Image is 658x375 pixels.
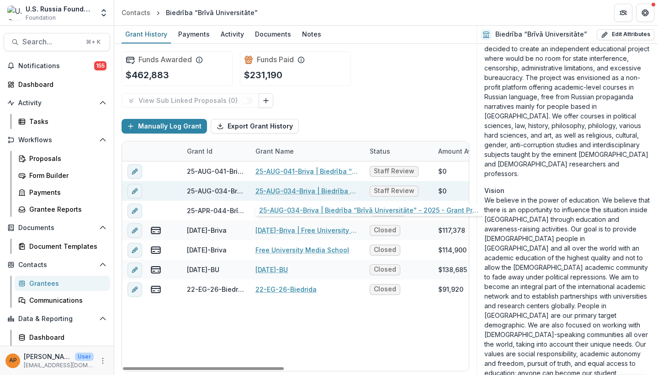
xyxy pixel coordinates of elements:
button: view-payments [150,245,161,256]
button: More [97,355,108,366]
span: Workflows [18,136,96,144]
div: Tasks [29,117,103,126]
div: Status [364,141,433,161]
h2: Funds Paid [257,55,294,64]
div: Payments [175,27,213,41]
span: Documents [18,224,96,232]
div: Anna P [9,358,17,364]
div: 25-APR-044-Brīvā [187,206,244,215]
a: Notes [298,26,325,43]
div: $117,378 [438,225,465,235]
div: Grant Name [250,141,364,161]
span: Foundation [26,14,56,22]
div: Activity [217,27,248,41]
span: Closed [374,285,396,293]
div: Payments [29,187,103,197]
button: view-payments [150,225,161,236]
a: Proposals [15,151,110,166]
p: $462,883 [126,68,169,82]
p: Brīvā Universitāte is translated from Latvian as “Free University”. Free University was founded i... [484,5,651,178]
button: edit [127,164,142,179]
button: view-payments [150,284,161,295]
a: Dashboard [15,330,110,345]
div: Grant Id [181,141,250,161]
div: [DATE]-BU [187,265,219,274]
button: Open Activity [4,96,110,110]
a: Form Builder [15,168,110,183]
span: Declined [374,207,402,214]
h2: Funds Awarded [138,55,192,64]
div: Amount Awarded [433,141,501,161]
button: Open Documents [4,220,110,235]
div: 22-EG-26-Biedrida [187,284,244,294]
div: Grantee Reports [29,204,103,214]
a: Payments [175,26,213,43]
div: 25-AUG-041-Briva [187,166,244,176]
a: 25-AUG-041-Briva | Biedrība “Brīvā Universitāte” - 2025 - Grant Proposal Application ([DATE]) [255,166,359,176]
button: Export Grant History [211,119,299,134]
button: View Sub Linked Proposals (0) [122,93,259,108]
button: Open Data & Reporting [4,311,110,326]
a: Grantees [15,276,110,291]
span: Search... [22,37,80,46]
p: [PERSON_NAME] [24,352,71,361]
span: Staff Review [374,167,414,175]
a: Free University Media School [255,245,349,255]
div: $91,920 [438,284,463,294]
div: Form Builder [29,171,103,180]
button: edit [127,243,142,257]
div: Status [364,146,396,156]
div: Proposals [29,154,103,163]
p: $231,190 [244,68,282,82]
a: Payments [15,185,110,200]
div: Communications [29,295,103,305]
button: view-payments [150,264,161,275]
div: Grantees [29,279,103,288]
div: Biedrība “Brīvā Universitāte” [166,8,258,17]
p: View Sub Linked Proposals ( 0 ) [138,97,241,105]
div: Documents [251,27,295,41]
span: Vision [484,186,504,195]
p: [EMAIL_ADDRESS][DOMAIN_NAME] [24,361,94,370]
nav: breadcrumb [118,6,261,19]
div: Amount Awarded [433,146,498,156]
div: $138,685 [438,265,467,274]
a: Activity [217,26,248,43]
div: Grant Id [181,146,218,156]
button: edit [127,262,142,277]
div: Notes [298,27,325,41]
div: $114,900 [438,245,467,255]
button: edit [127,223,142,238]
div: Grant Name [250,146,299,156]
a: 22-EG-26-Biedrida [255,284,317,294]
a: Contacts [118,6,154,19]
div: [DATE]-Briva [187,225,227,235]
a: 25-AUG-034-Briva | Biedrība “Brīvā Universitāte” - 2025 - Grant Proposal Application ([DATE]) [255,186,359,196]
button: Open entity switcher [97,4,110,22]
div: 25-AUG-034-Briva [187,186,244,196]
p: User [75,353,94,361]
a: Documents [251,26,295,43]
span: Closed [374,246,396,254]
a: [DATE]-Briva | Free University Master’s Program in Public Law [255,225,359,235]
span: Notifications [18,62,94,70]
div: Document Templates [29,241,103,251]
button: edit [127,184,142,198]
button: Edit Attributes [597,29,654,40]
div: Contacts [122,8,150,17]
a: Dashboard [4,77,110,92]
a: Document Templates [15,239,110,254]
span: 155 [94,61,106,70]
button: Link Grants [259,93,273,108]
span: Contacts [18,261,96,269]
button: edit [127,204,142,218]
a: Tasks [15,114,110,129]
button: Manually Log Grant [122,119,207,134]
button: Partners [614,4,632,22]
div: [DATE]-Briva [187,245,227,255]
div: Dashboard [29,332,103,342]
div: Grant History [122,27,171,41]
